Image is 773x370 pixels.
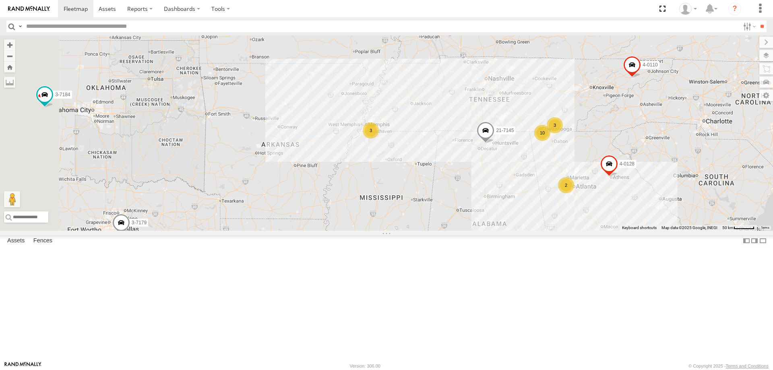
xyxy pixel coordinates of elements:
div: 3 [363,122,379,138]
span: 21-7145 [496,128,514,133]
a: Terms and Conditions [726,364,769,368]
button: Map Scale: 50 km per 48 pixels [720,225,757,231]
div: Version: 306.00 [350,364,380,368]
label: Assets [3,235,29,246]
button: Keyboard shortcuts [622,225,657,231]
a: Terms (opens in new tab) [761,226,769,229]
span: 50 km [722,225,734,230]
label: Search Query [17,21,23,32]
button: Zoom out [4,50,15,62]
span: 4-0128 [620,161,635,167]
label: Fences [29,235,56,246]
label: Dock Summary Table to the Right [750,235,759,247]
div: © Copyright 2025 - [688,364,769,368]
label: Measure [4,76,15,88]
span: 3-7184 [55,92,70,97]
div: 3 [547,117,563,133]
div: calvin xun [676,3,700,15]
span: Map data ©2025 Google, INEGI [661,225,717,230]
i: ? [728,2,741,15]
button: Drag Pegman onto the map to open Street View [4,191,20,207]
span: 4-0110 [643,62,657,68]
label: Search Filter Options [740,21,757,32]
button: Zoom Home [4,62,15,72]
img: rand-logo.svg [8,6,50,12]
span: 3-7179 [132,220,147,225]
div: 10 [534,125,550,141]
button: Zoom in [4,39,15,50]
a: Visit our Website [4,362,41,370]
label: Map Settings [759,90,773,101]
div: 2 [558,177,574,193]
label: Dock Summary Table to the Left [742,235,750,247]
label: Hide Summary Table [759,235,767,247]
